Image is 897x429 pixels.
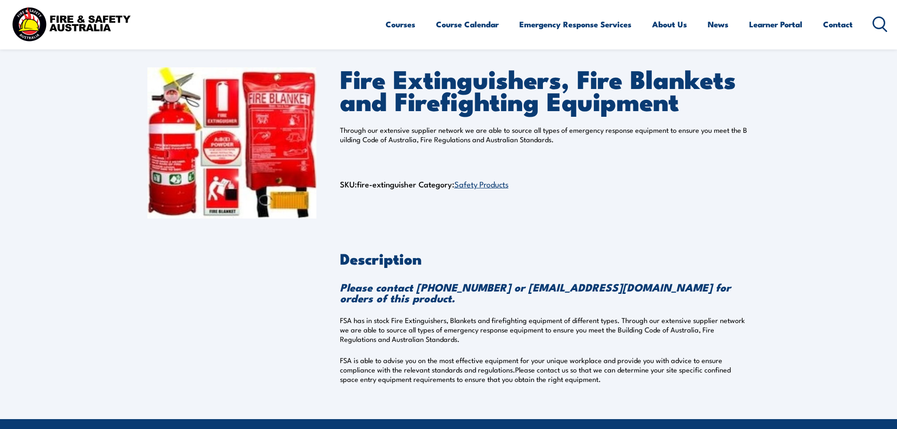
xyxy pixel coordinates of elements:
a: Courses [386,12,415,37]
a: Course Calendar [436,12,499,37]
a: About Us [652,12,687,37]
a: Emergency Response Services [519,12,631,37]
strong: Please contact [PHONE_NUMBER] or [EMAIL_ADDRESS][DOMAIN_NAME] for orders of this product. [340,279,731,306]
img: Fire Extinguishers, Fire Blankets and Firefighting Equipment [147,67,316,219]
p: FSA is able to advise you on the most effective equipment for your unique workplace and provide y... [340,356,750,384]
a: Learner Portal [749,12,802,37]
p: FSA has in stock Fire Extinguishers, Blankets and firefighting equipment of different types. Thro... [340,316,750,344]
a: News [708,12,728,37]
span: SKU: [340,178,416,190]
p: Through our extensive supplier network we are able to source all types of emergency response equi... [340,125,750,144]
h2: Description [340,251,750,265]
span: Category: [419,178,509,190]
a: Contact [823,12,853,37]
a: Safety Products [454,178,509,189]
span: fire-extinguisher [357,178,416,190]
h1: Fire Extinguishers, Fire Blankets and Firefighting Equipment [340,67,750,111]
